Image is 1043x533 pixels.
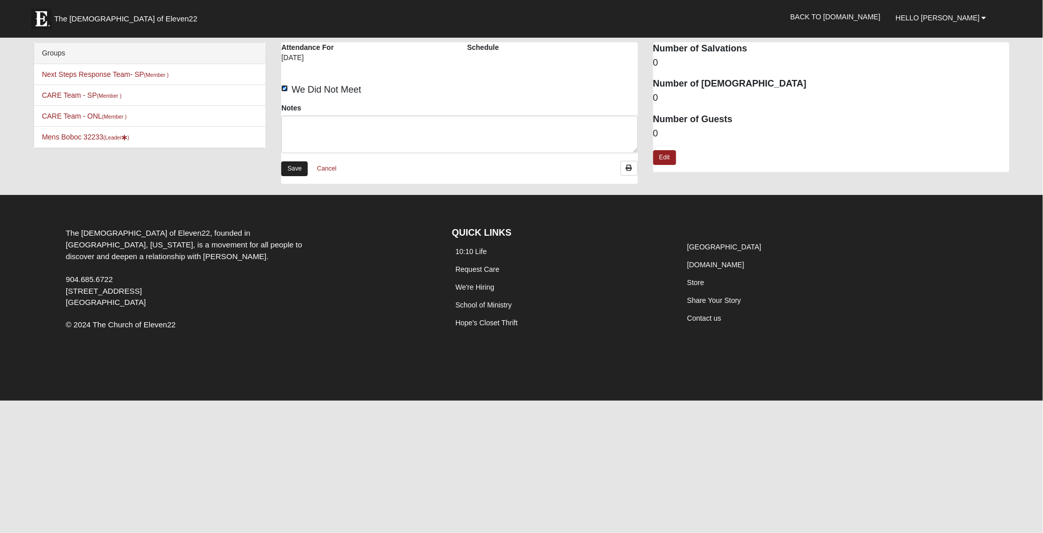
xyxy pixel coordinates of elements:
[42,133,129,141] a: Mens Boboc 32233(Leader)
[888,5,994,31] a: Hello [PERSON_NAME]
[621,161,638,176] a: Print Attendance Roster
[97,93,121,99] small: (Member )
[896,14,980,22] span: Hello [PERSON_NAME]
[687,261,744,269] a: [DOMAIN_NAME]
[58,228,315,308] div: The [DEMOGRAPHIC_DATA] of Eleven22, founded in [GEOGRAPHIC_DATA], [US_STATE], is a movement for a...
[783,4,888,30] a: Back to [DOMAIN_NAME]
[452,228,668,239] h4: QUICK LINKS
[456,247,487,256] a: 10:10 Life
[653,127,1009,141] dd: 0
[54,14,197,24] span: The [DEMOGRAPHIC_DATA] of Eleven22
[456,319,518,327] a: Hope's Closet Thrift
[456,301,512,309] a: School of Ministry
[281,161,308,176] a: Save
[291,85,361,95] span: We Did Not Meet
[456,283,494,291] a: We're Hiring
[31,9,51,29] img: Eleven22 logo
[687,314,721,322] a: Contact us
[653,113,1009,126] dt: Number of Guests
[42,112,126,120] a: CARE Team - ONL(Member )
[42,91,121,99] a: CARE Team - SP(Member )
[281,85,288,92] input: We Did Not Meet
[687,296,741,304] a: Share Your Story
[653,77,1009,91] dt: Number of [DEMOGRAPHIC_DATA]
[653,42,1009,55] dt: Number of Salvations
[103,134,129,141] small: (Leader )
[281,103,301,113] label: Notes
[687,278,704,287] a: Store
[281,42,334,52] label: Attendance For
[456,265,499,273] a: Request Care
[467,42,499,52] label: Schedule
[653,57,1009,70] dd: 0
[102,114,126,120] small: (Member )
[653,150,676,165] a: Edit
[42,70,169,78] a: Next Steps Response Team- SP(Member )
[281,52,359,70] div: [DATE]
[26,4,230,29] a: The [DEMOGRAPHIC_DATA] of Eleven22
[66,320,176,329] span: © 2024 The Church of Eleven22
[687,243,762,251] a: [GEOGRAPHIC_DATA]
[310,161,343,177] a: Cancel
[66,298,146,306] span: [GEOGRAPHIC_DATA]
[144,72,169,78] small: (Member )
[34,43,265,64] div: Groups
[653,92,1009,105] dd: 0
